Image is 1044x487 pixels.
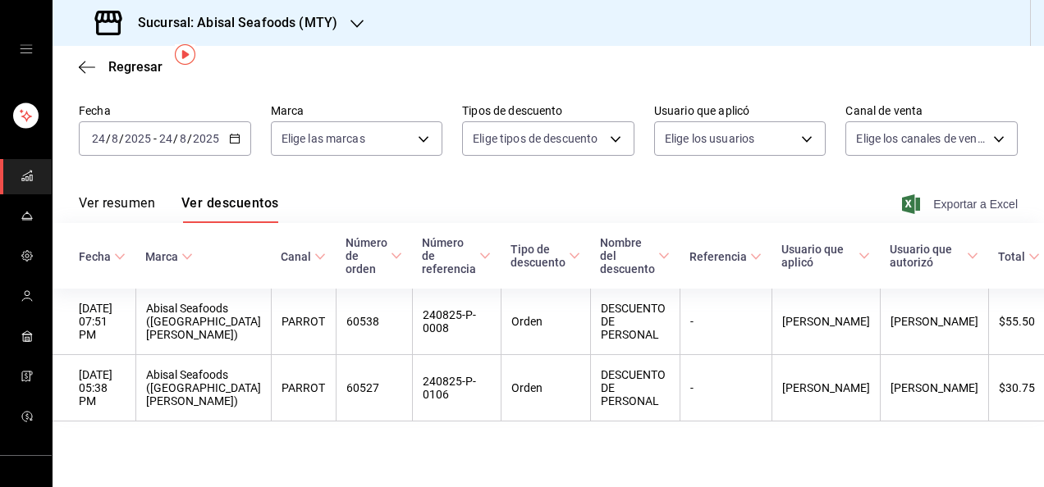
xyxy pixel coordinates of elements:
[412,355,501,421] th: 240825-P-0106
[181,195,278,223] button: Ver descuentos
[175,44,195,65] img: Tooltip marker
[53,289,135,355] th: [DATE] 07:51 PM
[158,132,173,145] input: --
[772,355,880,421] th: [PERSON_NAME]
[781,243,870,269] span: Usuario que aplicó
[890,243,978,269] span: Usuario que autorizó
[271,289,336,355] th: PARROT
[192,132,220,145] input: ----
[336,289,412,355] th: 60538
[998,250,1040,263] span: Total
[772,289,880,355] th: [PERSON_NAME]
[79,250,126,263] span: Fecha
[79,105,251,116] label: Fecha
[654,105,826,116] label: Usuario que aplicó
[590,289,680,355] th: DESCUENTO DE PERSONAL
[187,132,192,145] span: /
[179,132,187,145] input: --
[680,355,772,421] th: -
[135,355,271,421] th: Abisal Seafoods ([GEOGRAPHIC_DATA][PERSON_NAME])
[880,355,988,421] th: [PERSON_NAME]
[79,59,163,75] button: Regresar
[282,130,365,147] span: Elige las marcas
[53,355,135,421] th: [DATE] 05:38 PM
[91,132,106,145] input: --
[79,195,155,223] button: Ver resumen
[119,132,124,145] span: /
[336,355,412,421] th: 60527
[135,289,271,355] th: Abisal Seafoods ([GEOGRAPHIC_DATA][PERSON_NAME])
[680,289,772,355] th: -
[845,105,1018,116] label: Canal de venta
[880,289,988,355] th: [PERSON_NAME]
[145,250,193,263] span: Marca
[600,236,670,275] span: Nombre del descuento
[501,355,590,421] th: Orden
[106,132,111,145] span: /
[271,105,443,116] label: Marca
[905,194,1018,214] button: Exportar a Excel
[511,243,580,269] span: Tipo de descuento
[124,132,152,145] input: ----
[20,43,33,56] button: open drawer
[173,132,178,145] span: /
[665,130,754,147] span: Elige los usuarios
[501,289,590,355] th: Orden
[271,355,336,421] th: PARROT
[79,195,278,223] div: navigation tabs
[689,250,762,263] span: Referencia
[473,130,598,147] span: Elige tipos de descuento
[412,289,501,355] th: 240825-P-0008
[422,236,491,275] span: Número de referencia
[856,130,987,147] span: Elige los canales de venta
[462,105,634,116] label: Tipos de descuento
[590,355,680,421] th: DESCUENTO DE PERSONAL
[346,236,402,275] span: Número de orden
[153,132,157,145] span: -
[281,250,326,263] span: Canal
[111,132,119,145] input: --
[108,59,163,75] span: Regresar
[125,13,337,33] h3: Sucursal: Abisal Seafoods (MTY)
